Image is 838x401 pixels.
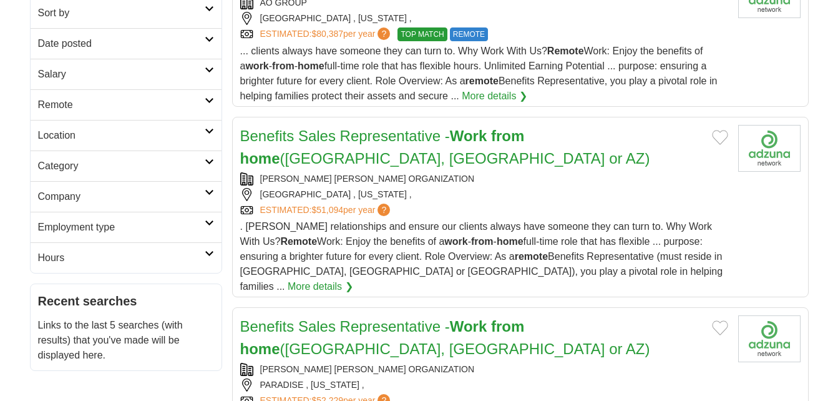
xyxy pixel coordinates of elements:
span: ? [378,27,390,40]
a: Benefits Sales Representative -Work from home([GEOGRAPHIC_DATA], [GEOGRAPHIC_DATA] or AZ) [240,127,650,167]
strong: Remote [280,236,317,247]
div: [PERSON_NAME] [PERSON_NAME] ORGANIZATION [240,172,728,186]
h2: Location [38,128,205,143]
strong: from [491,127,524,144]
button: Add to favorite jobs [712,320,728,335]
h2: Remote [38,97,205,112]
strong: home [497,236,524,247]
h2: Recent searches [38,292,214,310]
span: ... clients always have someone they can turn to. Why Work With Us? Work: Enjoy the benefits of a... [240,46,718,101]
h2: Employment type [38,220,205,235]
h2: Company [38,189,205,204]
strong: home [240,150,280,167]
a: Salary [31,59,222,89]
a: More details ❯ [462,89,527,104]
h2: Sort by [38,6,205,21]
strong: home [240,340,280,357]
strong: remote [515,251,548,262]
strong: remote [465,76,499,86]
a: Date posted [31,28,222,59]
h2: Date posted [38,36,205,51]
strong: Work [450,318,487,335]
div: [GEOGRAPHIC_DATA] , [US_STATE] , [240,188,728,201]
span: . [PERSON_NAME] relationships and ensure our clients always have someone they can turn to. Why Wo... [240,221,723,292]
h2: Salary [38,67,205,82]
span: REMOTE [450,27,488,41]
button: Add to favorite jobs [712,130,728,145]
a: ESTIMATED:$80,387per year? [260,27,393,41]
span: $80,387 [311,29,343,39]
a: Remote [31,89,222,120]
strong: work [245,61,268,71]
a: Location [31,120,222,151]
a: Employment type [31,212,222,242]
h2: Category [38,159,205,174]
strong: home [298,61,324,71]
strong: from [491,318,524,335]
div: [PERSON_NAME] [PERSON_NAME] ORGANIZATION [240,363,728,376]
span: TOP MATCH [397,27,447,41]
h2: Hours [38,250,205,265]
img: Company logo [738,125,801,172]
strong: Remote [547,46,584,56]
a: Category [31,151,222,181]
a: Company [31,181,222,212]
a: ESTIMATED:$51,094per year? [260,204,393,217]
strong: Work [450,127,487,144]
p: Links to the last 5 searches (with results) that you've made will be displayed here. [38,318,214,363]
img: Company logo [738,315,801,362]
div: [GEOGRAPHIC_DATA] , [US_STATE] , [240,12,728,25]
a: Benefits Sales Representative -Work from home([GEOGRAPHIC_DATA], [GEOGRAPHIC_DATA] or AZ) [240,318,650,357]
span: $51,094 [311,205,343,215]
strong: from [272,61,295,71]
a: More details ❯ [288,279,353,294]
span: ? [378,204,390,216]
a: Hours [31,242,222,273]
div: PARADISE , [US_STATE] , [240,379,728,392]
strong: from [471,236,494,247]
strong: work [444,236,467,247]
